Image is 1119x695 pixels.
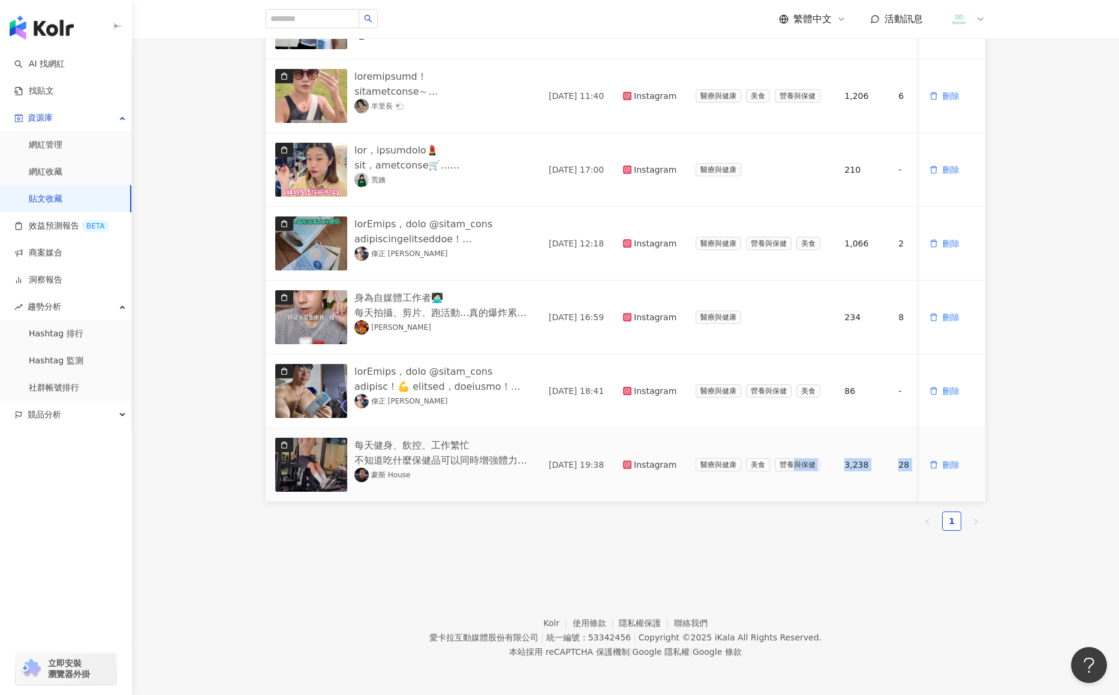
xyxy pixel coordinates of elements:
[549,311,604,324] div: [DATE] 16:59
[509,645,741,659] span: 本站採用 reCAPTCHA 保護機制
[275,438,347,492] img: post-image
[623,311,676,324] div: Instagram
[354,438,530,468] div: 每天健身、飲控、工作繁忙 不知道吃什麼保健品可以同時增強體力又能讓訓練更有感 快試試Kamee咖米客製化保健品！ ✔ AI 健康評估，3分鐘幫你挑對保健品 ✔ 一天一包，超方便，不怕忘記 ✔ 專...
[354,320,431,335] a: KOL Avatar[PERSON_NAME]
[930,92,938,100] span: delete
[29,328,83,340] a: Hashtag 排行
[14,220,109,232] a: 效益預測報告BETA
[943,460,959,470] span: 刪除
[549,89,604,103] div: [DATE] 11:40
[924,518,931,525] span: left
[793,13,832,26] span: 繁體中文
[696,237,741,250] span: 醫療與健康
[844,311,879,324] div: 234
[898,237,933,250] div: 2
[543,618,572,628] a: Kolr
[696,163,741,176] span: 醫療與健康
[354,394,448,408] a: KOL Avatar偉正 [PERSON_NAME]
[354,468,410,482] a: KOL Avatar豪斯 House
[549,384,604,398] div: [DATE] 18:41
[28,104,53,131] span: 資源庫
[354,173,386,187] a: KOL Avatar荒姨
[14,247,62,259] a: 商案媒合
[541,633,544,642] span: |
[929,158,960,182] button: 刪除
[354,290,530,320] div: 身為自媒體工作者🧑🏻‍💻 每天拍攝、剪片、跑活動...真的爆炸累～ 但自從我認識了咖米 @kamee_life 客製化保健食品訂閱服務 從那天開始，我就養成好習慣每天吃一包🙆 一天一包，我真的一...
[844,163,879,176] div: 210
[943,386,959,396] span: 刪除
[943,512,961,530] a: 1
[623,89,676,103] div: Instagram
[354,364,530,394] div: lorEmips，dolo @sitam_cons adipisc！💪 elitsed，doeiusmo！😎 temporin，utlab，etdoloremagn，aliquaenima，mi...
[619,618,674,628] a: 隱私權保護
[844,458,879,471] div: 3,238
[696,89,741,103] span: 醫療與健康
[943,239,959,248] span: 刪除
[1071,647,1107,683] iframe: Help Scout Beacon - Open
[929,231,960,255] button: 刪除
[898,311,933,324] div: 8
[930,166,938,174] span: delete
[28,293,61,320] span: 趨勢分析
[930,461,938,469] span: delete
[429,633,539,642] div: 愛卡拉互動媒體股份有限公司
[746,384,792,398] span: 營養與保健
[623,384,676,398] div: Instagram
[573,618,619,628] a: 使用條款
[696,384,741,398] span: 醫療與健康
[898,163,933,176] div: -
[29,139,62,151] a: 網紅管理
[354,246,448,261] a: KOL Avatar偉正 [PERSON_NAME]
[929,453,960,477] button: 刪除
[354,394,369,408] img: KOL Avatar
[929,305,960,329] button: 刪除
[28,401,61,428] span: 競品分析
[898,89,933,103] div: 6
[930,239,938,248] span: delete
[275,69,347,123] img: post-image
[693,647,742,657] a: Google 條款
[943,165,959,174] span: 刪除
[796,237,820,250] span: 美食
[354,69,497,99] div: loremipsumd！ sitametconse～ adipiscingElitsed✨ doeiusmod，tempori！ utlabore，etdolo、magn！ aliqu，enim...
[630,647,633,657] span: |
[354,246,369,261] img: KOL Avatar
[966,512,985,531] button: right
[29,355,83,367] a: Hashtag 監測
[929,379,960,403] button: 刪除
[632,647,690,657] a: Google 隱私權
[918,512,937,531] button: left
[48,658,90,679] span: 立即安裝 瀏覽器外掛
[549,163,604,176] div: [DATE] 17:00
[16,652,116,685] a: chrome extension立即安裝 瀏覽器外掛
[929,84,960,108] button: 刪除
[275,216,347,270] img: post-image
[19,659,43,678] img: chrome extension
[546,633,631,642] div: 統一編號：53342456
[14,58,65,70] a: searchAI 找網紅
[696,311,741,324] span: 醫療與健康
[354,216,530,246] div: lorEmips，dolo @sitam_cons adipiscingelitseddoe！ tempori，utlab，etdoloremagnaaliqu，enimadminimv，qui...
[29,382,79,394] a: 社群帳號排行
[14,85,54,97] a: 找貼文
[844,89,879,103] div: 1,206
[930,313,938,321] span: delete
[14,303,23,311] span: rise
[623,163,676,176] div: Instagram
[354,468,369,482] img: KOL Avatar
[10,16,74,40] img: logo
[746,89,770,103] span: 美食
[364,14,372,23] span: search
[690,647,693,657] span: |
[746,458,770,471] span: 美食
[623,237,676,250] div: Instagram
[674,618,708,628] a: 聯絡我們
[775,89,820,103] span: 營養與保健
[275,364,347,418] img: post-image
[943,91,959,101] span: 刪除
[275,143,347,197] img: post-image
[898,384,933,398] div: -
[715,633,735,642] a: iKala
[947,8,970,31] img: LOGO%E8%9D%A6%E7%9A%AE2.png
[972,518,979,525] span: right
